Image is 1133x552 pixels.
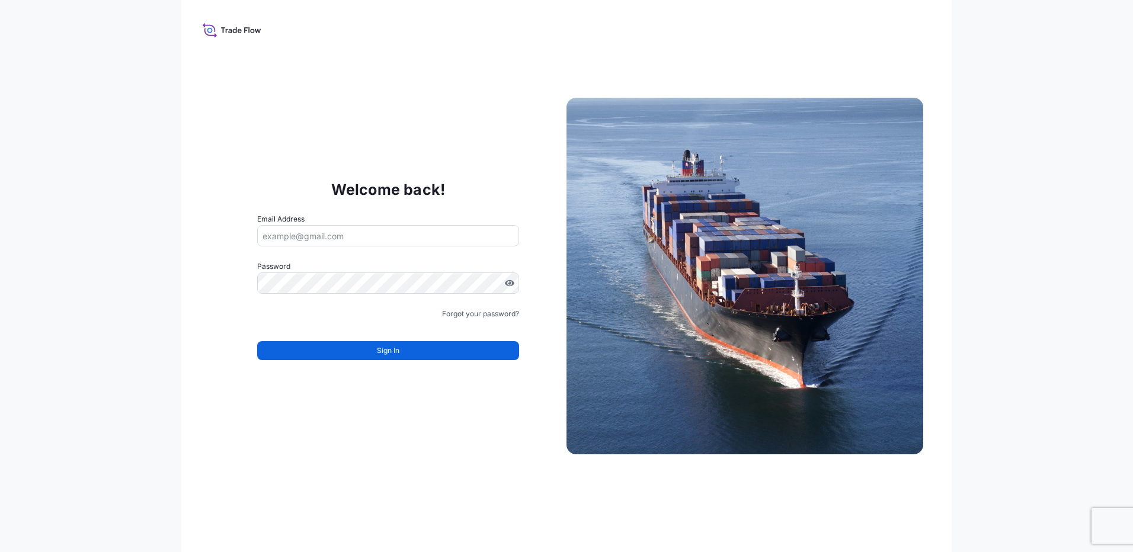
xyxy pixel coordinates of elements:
input: example@gmail.com [257,225,519,246]
button: Sign In [257,341,519,360]
button: Show password [505,278,514,288]
img: Ship illustration [566,98,923,454]
a: Forgot your password? [442,308,519,320]
span: Sign In [377,345,399,357]
label: Email Address [257,213,305,225]
p: Welcome back! [331,180,446,199]
label: Password [257,261,519,272]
